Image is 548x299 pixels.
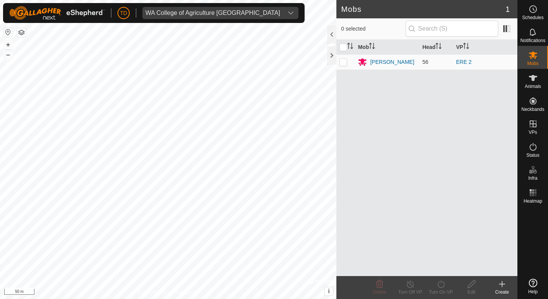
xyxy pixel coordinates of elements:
span: Animals [525,84,541,89]
span: Infra [528,176,537,180]
p-sorticon: Activate to sort [435,44,442,50]
a: Help [518,276,548,297]
a: Privacy Policy [138,289,167,296]
span: 56 [422,59,429,65]
th: Head [419,40,453,55]
div: dropdown trigger [283,7,298,19]
span: Neckbands [521,107,544,112]
a: ERE 2 [456,59,471,65]
div: [PERSON_NAME] [370,58,414,66]
span: i [328,288,329,294]
div: WA College of Agriculture [GEOGRAPHIC_DATA] [145,10,280,16]
h2: Mobs [341,5,505,14]
input: Search (S) [406,21,498,37]
span: Help [528,289,538,294]
p-sorticon: Activate to sort [347,44,353,50]
a: Contact Us [176,289,198,296]
span: Delete [373,289,387,295]
div: Turn Off VP [395,289,426,296]
button: – [3,50,13,59]
span: Heatmap [524,199,542,203]
button: + [3,40,13,49]
span: Mobs [527,61,538,66]
button: Reset Map [3,28,13,37]
button: i [325,287,333,296]
span: Status [526,153,539,158]
span: VPs [528,130,537,135]
p-sorticon: Activate to sort [463,44,469,50]
div: Turn On VP [426,289,456,296]
span: Notifications [520,38,545,43]
span: 1 [506,3,510,15]
p-sorticon: Activate to sort [369,44,375,50]
div: Create [487,289,517,296]
button: Map Layers [17,28,26,37]
span: WA College of Agriculture Denmark [142,7,283,19]
div: Edit [456,289,487,296]
img: Gallagher Logo [9,6,105,20]
th: Mob [355,40,419,55]
span: TD [120,9,127,17]
span: 0 selected [341,25,405,33]
span: Schedules [522,15,543,20]
th: VP [453,40,517,55]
